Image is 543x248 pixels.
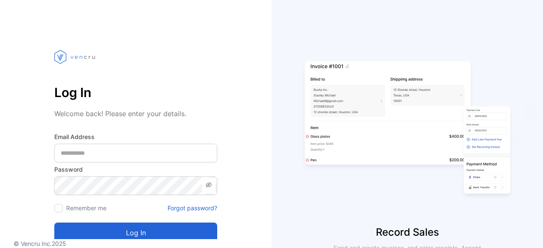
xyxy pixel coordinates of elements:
a: Forgot password? [168,203,217,212]
img: slider image [301,34,513,225]
p: Welcome back! Please enter your details. [54,109,217,119]
p: Log In [54,82,217,103]
button: Log in [54,223,217,243]
p: Record Sales [271,225,543,240]
label: Password [54,165,217,174]
label: Email Address [54,132,217,141]
img: vencru logo [54,34,97,80]
label: Remember me [66,204,106,212]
